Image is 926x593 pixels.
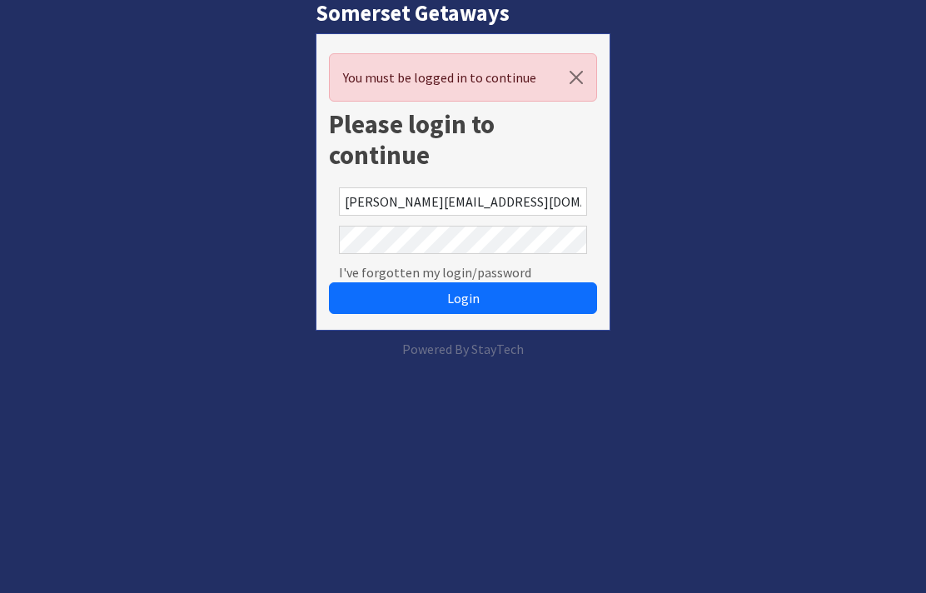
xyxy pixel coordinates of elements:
[339,262,531,282] a: I've forgotten my login/password
[329,108,598,171] h1: Please login to continue
[329,282,598,314] button: Login
[329,53,598,102] div: You must be logged in to continue
[447,290,480,306] span: Login
[316,339,611,359] p: Powered By StayTech
[339,187,588,216] input: Email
